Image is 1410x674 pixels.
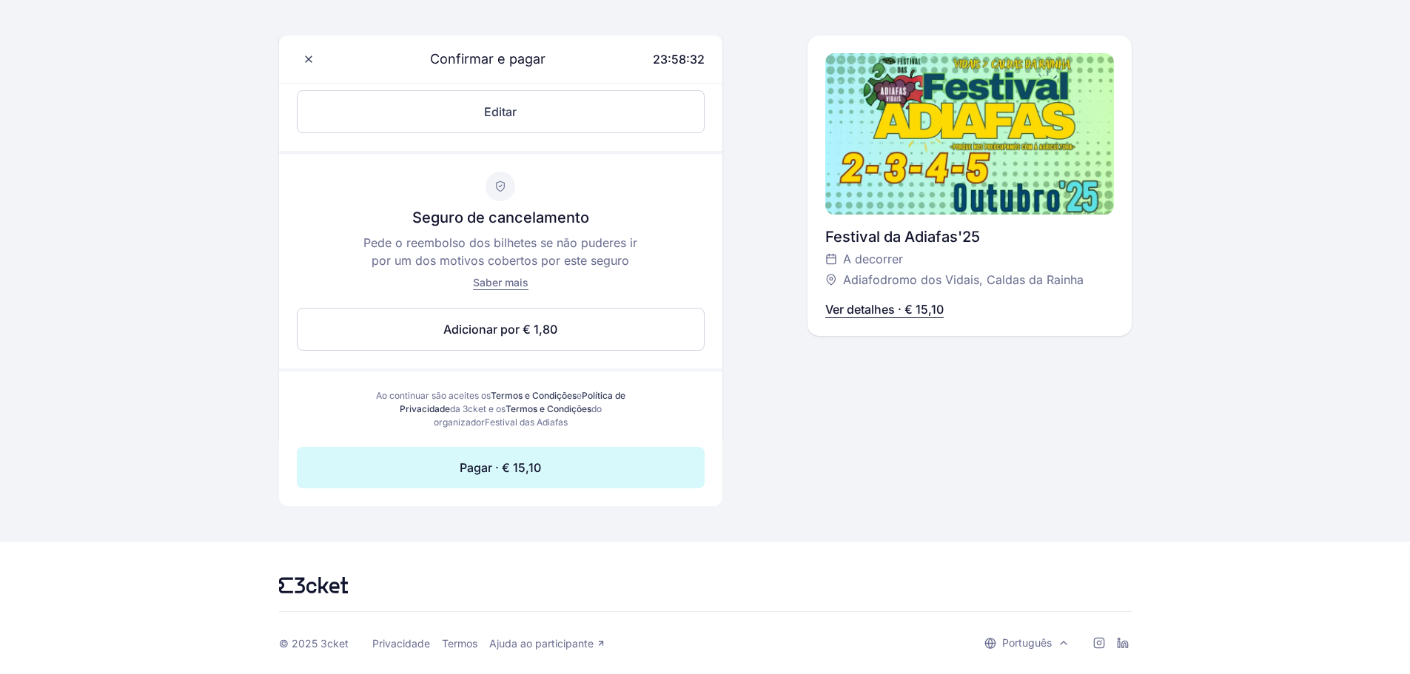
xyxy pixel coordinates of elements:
[843,250,903,268] span: A decorrer
[297,90,705,133] button: Editar
[412,49,545,70] span: Confirmar e pagar
[279,637,349,650] div: © 2025 3cket
[653,52,705,67] span: 23:58:32
[843,271,1084,289] span: Adiafodromo dos Vidais, Caldas da Rainha
[485,417,568,428] span: Festival das Adiafas
[506,403,591,414] a: Termos e Condições
[358,234,642,269] p: Pede o reembolso dos bilhetes se não puderes ir por um dos motivos cobertos por este seguro
[1002,636,1052,650] p: Português
[442,637,477,650] a: Termos
[473,276,528,289] span: Saber mais
[825,226,1114,247] div: Festival da Adiafas'25
[412,207,589,228] p: Seguro de cancelamento
[489,637,594,650] span: Ajuda ao participante
[297,308,705,351] button: Adicionar por € 1,80
[489,637,605,650] a: Ajuda ao participante
[362,389,639,429] div: Ao continuar são aceites os e da 3cket e os do organizador
[443,320,557,338] span: Adicionar por € 1,80
[825,300,944,318] p: Ver detalhes · € 15,10
[297,447,705,488] button: Pagar · € 15,10
[491,390,577,401] a: Termos e Condições
[372,637,430,650] a: Privacidade
[460,459,541,476] span: Pagar · € 15,10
